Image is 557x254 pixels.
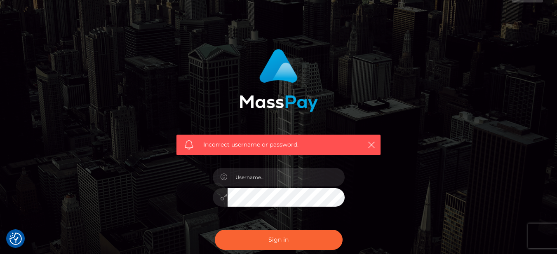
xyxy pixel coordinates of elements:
button: Consent Preferences [9,233,22,245]
input: Username... [228,168,345,186]
img: MassPay Login [240,49,318,112]
button: Sign in [215,230,343,250]
span: Incorrect username or password. [203,140,354,149]
img: Revisit consent button [9,233,22,245]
